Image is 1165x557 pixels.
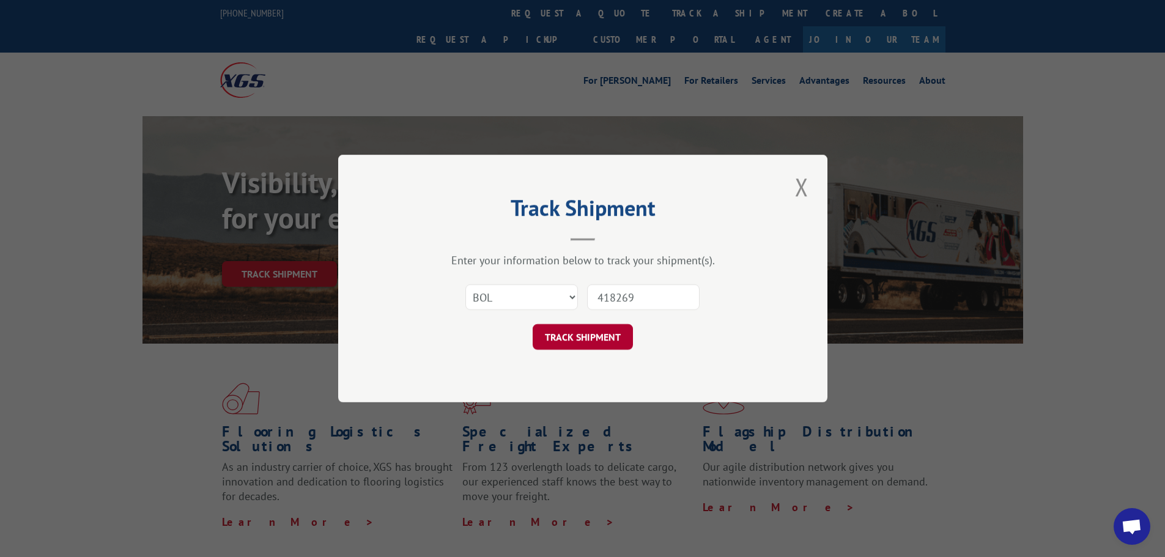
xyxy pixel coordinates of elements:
[1114,508,1150,545] a: Open chat
[399,253,766,267] div: Enter your information below to track your shipment(s).
[533,324,633,350] button: TRACK SHIPMENT
[791,170,812,204] button: Close modal
[587,284,700,310] input: Number(s)
[399,199,766,223] h2: Track Shipment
